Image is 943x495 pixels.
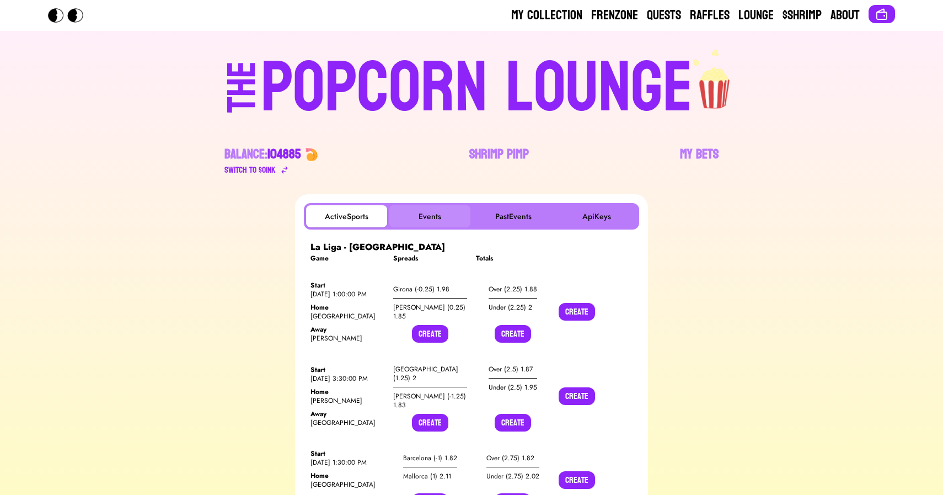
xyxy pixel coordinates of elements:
[310,458,384,467] div: [DATE] 1:30:00 PM
[875,8,888,21] img: Connect wallet
[738,7,774,24] a: Lounge
[310,334,384,343] div: [PERSON_NAME]
[783,7,822,24] a: $Shrimp
[680,146,719,177] a: My Bets
[389,205,470,227] button: Events
[831,7,860,24] a: About
[310,290,384,299] div: [DATE] 1:00:00 PM
[495,414,531,432] button: Create
[310,409,384,418] div: Away
[476,254,550,263] div: Totals
[559,471,595,489] button: Create
[393,360,467,387] div: [GEOGRAPHIC_DATA] (1.25) 2
[412,325,448,343] button: Create
[310,365,384,374] div: Start
[310,254,384,263] div: Game
[132,49,811,124] a: THEPOPCORN LOUNGEpopcorn
[647,7,681,24] a: Quests
[495,325,531,343] button: Create
[310,396,384,405] div: [PERSON_NAME]
[486,467,539,485] div: Under (2.75) 2.02
[556,205,637,227] button: ApiKeys
[224,146,301,163] div: Balance:
[222,61,262,135] div: THE
[310,325,384,334] div: Away
[310,374,384,383] div: [DATE] 3:30:00 PM
[403,449,457,467] div: Barcelona (-1) 1.82
[393,280,467,299] div: Girona (-0.25) 1.98
[559,303,595,321] button: Create
[469,146,529,177] a: Shrimp Pimp
[403,467,457,485] div: Mallorca (1) 2.11
[690,7,730,24] a: Raffles
[489,280,537,299] div: Over (2.25) 1.88
[473,205,554,227] button: PastEvents
[310,449,384,458] div: Start
[489,360,537,379] div: Over (2.5) 1.87
[267,142,301,166] span: 104885
[559,387,595,405] button: Create
[261,53,693,124] div: POPCORN LOUNGE
[224,163,276,177] div: Switch to $ OINK
[693,49,738,110] img: popcorn
[310,312,384,321] div: [GEOGRAPHIC_DATA]
[310,471,384,480] div: Home
[310,281,384,290] div: Start
[393,299,467,325] div: [PERSON_NAME] (0.25) 1.85
[489,379,537,396] div: Under (2.5) 1.95
[305,148,318,161] img: 🍤
[486,449,539,467] div: Over (2.75) 1.82
[412,414,448,432] button: Create
[310,387,384,396] div: Home
[591,7,638,24] a: Frenzone
[310,480,384,489] div: [GEOGRAPHIC_DATA]
[306,205,387,227] button: ActiveSports
[310,241,633,254] div: La Liga - [GEOGRAPHIC_DATA]
[310,303,384,312] div: Home
[310,418,384,427] div: [GEOGRAPHIC_DATA]
[393,387,467,414] div: [PERSON_NAME] (-1.25) 1.83
[489,299,537,316] div: Under (2.25) 2
[511,7,582,24] a: My Collection
[48,8,92,23] img: Popcorn
[393,254,467,263] div: Spreads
